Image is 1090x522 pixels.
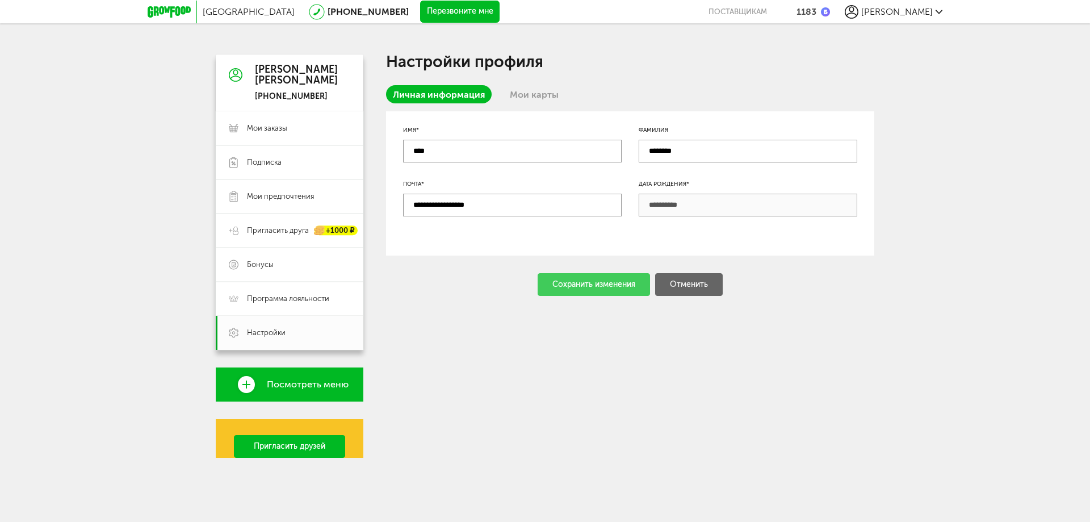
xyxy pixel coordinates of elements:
[386,85,492,103] a: Личная информация
[267,379,349,390] span: Посмотреть меню
[216,248,363,282] a: Бонусы
[247,328,286,338] span: Настройки
[216,214,363,248] a: Пригласить друга +1000 ₽
[234,435,345,458] a: Пригласить друзей
[386,55,874,69] h1: Настройки профиля
[216,282,363,316] a: Программа лояльности
[639,179,857,189] div: Дата рождения*
[328,6,409,17] a: [PHONE_NUMBER]
[796,6,816,17] div: 1183
[216,316,363,350] a: Настройки
[216,145,363,179] a: Подписка
[403,179,622,189] div: Почта*
[247,157,282,168] span: Подписка
[203,6,295,17] span: [GEOGRAPHIC_DATA]
[247,260,274,270] span: Бонусы
[216,368,363,402] a: Посмотреть меню
[247,123,287,133] span: Мои заказы
[216,111,363,145] a: Мои заказы
[861,6,933,17] span: [PERSON_NAME]
[821,7,830,16] img: bonus_b.cdccf46.png
[639,126,857,135] div: Фамилия
[247,191,314,202] span: Мои предпочтения
[255,64,338,87] div: [PERSON_NAME] [PERSON_NAME]
[503,85,565,103] a: Мои карты
[255,91,338,102] div: [PHONE_NUMBER]
[247,225,309,236] span: Пригласить друга
[420,1,500,23] button: Перезвоните мне
[216,179,363,214] a: Мои предпочтения
[247,294,329,304] span: Программа лояльности
[315,226,358,236] div: +1000 ₽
